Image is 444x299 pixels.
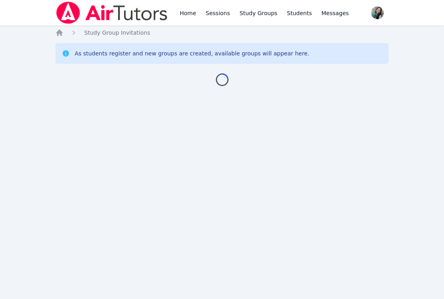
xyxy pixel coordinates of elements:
[75,49,309,57] div: As students register and new groups are created, available groups will appear here.
[322,9,349,17] span: Messages
[84,29,150,37] a: Study Group Invitations
[55,29,389,37] nav: Breadcrumb
[55,2,168,24] img: Air Tutors
[84,30,150,36] span: Study Group Invitations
